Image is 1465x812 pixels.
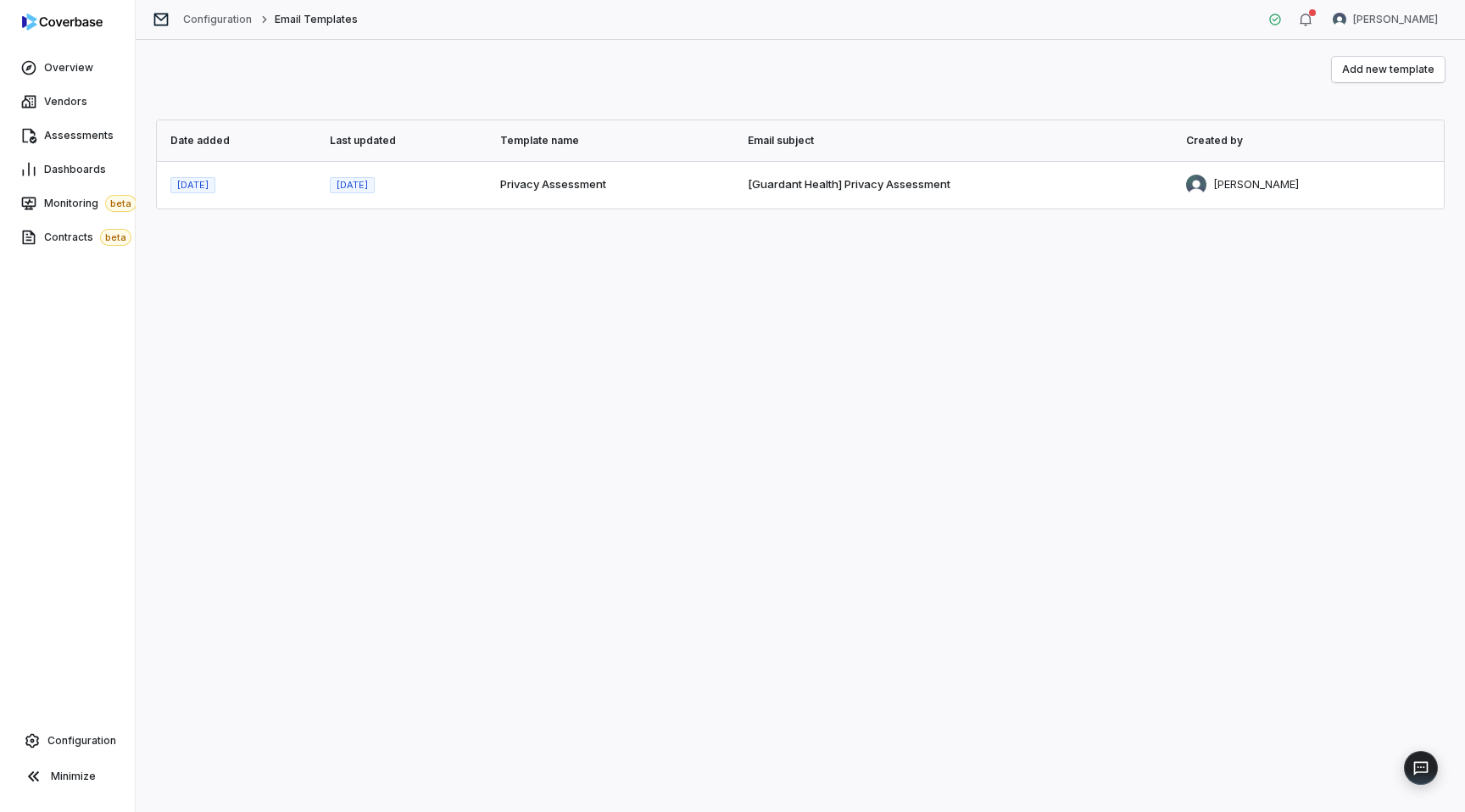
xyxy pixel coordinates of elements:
[51,770,96,783] span: Minimize
[183,13,253,26] a: Configuration
[3,222,131,253] a: Contractsbeta
[44,229,131,246] span: Contracts
[44,195,136,212] span: Monitoring
[3,120,131,151] a: Assessments
[1332,57,1445,82] button: Add new template
[105,195,136,212] span: beta
[3,86,131,117] a: Vendors
[157,120,320,161] th: Date added
[7,759,128,793] button: Minimize
[320,120,489,161] th: Last updated
[1213,176,1299,193] span: [PERSON_NAME]
[1176,120,1444,161] th: Created by
[1186,175,1206,195] img: Zi Chong Kao avatar
[47,734,116,748] span: Configuration
[1323,7,1448,32] button: Lili Jiang avatar[PERSON_NAME]
[3,53,131,83] a: Overview
[44,129,114,142] span: Assessments
[44,95,87,108] span: Vendors
[7,726,128,756] a: Configuration
[177,179,209,192] span: [DATE]
[3,154,131,185] a: Dashboards
[748,177,950,191] span: [Guardant Health] Privacy Assessment
[44,61,93,75] span: Overview
[337,179,368,192] span: [DATE]
[1353,13,1438,26] span: [PERSON_NAME]
[1333,13,1346,26] img: Lili Jiang avatar
[100,229,131,246] span: beta
[44,163,106,176] span: Dashboards
[3,188,131,219] a: Monitoringbeta
[275,13,359,26] span: Email Templates
[738,120,1175,161] th: Email subject
[490,120,738,161] th: Template name
[22,14,103,31] img: logo-D7KZi-bG.svg
[500,177,606,191] span: Privacy Assessment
